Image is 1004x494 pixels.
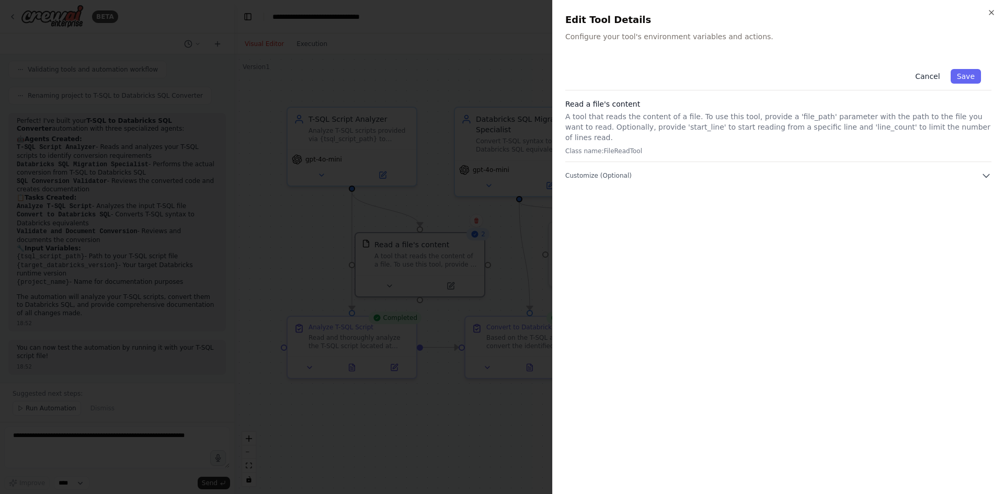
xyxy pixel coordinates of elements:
p: A tool that reads the content of a file. To use this tool, provide a 'file_path' parameter with t... [565,111,991,143]
p: Configure your tool's environment variables and actions. [565,31,991,42]
button: Cancel [909,69,946,84]
p: Class name: FileReadTool [565,147,991,155]
button: Customize (Optional) [565,170,991,181]
h3: Read a file's content [565,99,991,109]
span: Customize (Optional) [565,171,632,180]
h2: Edit Tool Details [565,13,991,27]
button: Save [951,69,981,84]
